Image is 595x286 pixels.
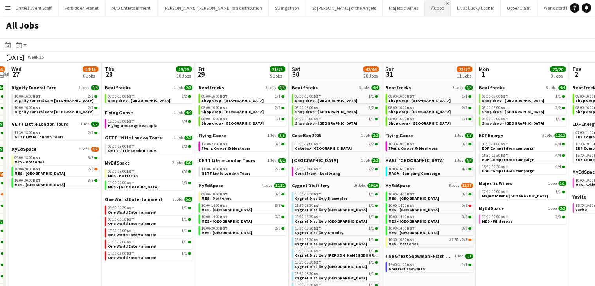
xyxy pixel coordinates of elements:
span: Flying Goose @ Meatopia [108,123,157,128]
span: 4/4 [465,85,473,90]
span: Cygnet Distillery [292,183,329,188]
span: 1 Job [174,136,183,140]
span: Coin Street - Leafleting [295,171,340,176]
a: 10:00-16:00BST2/2Dignity Funeral Care [GEOGRAPHIC_DATA] [14,94,97,103]
span: BST [313,116,321,121]
span: MES - Potteries [14,159,44,165]
span: 4/4 [465,158,473,163]
span: 2/2 [88,106,93,110]
span: Shop drop - Manchester [201,109,264,114]
span: MyEdSpace [198,183,223,188]
span: 2/2 [275,167,280,171]
span: 1 Job [361,158,370,163]
span: 1 Job [455,158,463,163]
span: 3/3 [182,181,187,185]
span: Shop drop - Bradford [201,98,264,103]
span: MAS+ UK [385,157,445,163]
span: 1/1 [369,94,374,98]
a: 09:00-18:00BST2/2GETT Little London Tours [108,144,191,153]
a: 12:00-23:00BST4/4Flying Goose @ Meatopia [108,119,191,128]
button: Swingathon [269,0,306,16]
span: 3 Jobs [453,85,463,90]
span: 4 Jobs [262,183,272,188]
span: 4/4 [558,85,566,90]
a: Beatfreeks3 Jobs4/4 [292,85,379,91]
span: Shop drop - Bradford [388,98,451,103]
span: MyEdSpace [105,160,130,166]
div: Beatfreeks3 Jobs4/408:00-16:00BST1/1Shop drop - [GEOGRAPHIC_DATA]08:00-16:00BST2/2Shop drop - [GE... [198,85,286,132]
button: Livat Lucky Locker [451,0,501,16]
span: EDF Energy [479,132,503,138]
div: Beatfreeks3 Jobs4/408:00-16:00BST1/1Shop drop - [GEOGRAPHIC_DATA]08:00-16:00BST2/2Shop drop - [GE... [385,85,473,132]
span: 1 Job [455,133,463,138]
span: 1/1 [558,181,566,186]
a: Flying Goose1 Job4/4 [105,110,192,116]
a: 16:00-20:00BST2/3MES - [GEOGRAPHIC_DATA] [14,167,97,176]
span: 2/2 [182,94,187,98]
span: MES - Potteries [108,173,138,178]
div: Flying Goose1 Job4/412:00-23:00BST4/4Flying Goose @ Meatopia [105,110,192,135]
a: 12:30-23:00BST3/3Flying Goose @ Meatopia [201,141,284,150]
span: 3 Jobs [359,85,370,90]
button: Wandsford B2B [537,0,581,16]
div: GETT Little London Tours1 Job2/211:30-18:00BST2/2GETT Little London Tours [198,157,286,183]
a: 09:00-18:00BST3/3MES - Potteries [201,192,284,201]
span: BST [220,94,228,99]
span: BST [313,94,321,99]
span: 4/4 [555,142,561,146]
span: MAS+ - Sampling Campaign [388,171,440,176]
span: 1/1 [275,117,280,121]
span: BST [33,105,41,110]
span: 10:00-16:00 [388,167,415,171]
span: 3/3 [182,170,187,174]
span: Flying Goose [105,110,133,116]
a: Beatfreeks1 Job2/2 [105,85,192,91]
span: 2/2 [88,94,93,98]
span: BST [500,105,508,110]
span: EDF Competition campaign [482,168,534,174]
span: 2/2 [369,142,374,146]
div: Majestic Wines1 Job1/112:00-16:00BST1/1Majestic Wine [GEOGRAPHIC_DATA] [479,180,566,205]
a: 08:00-16:00BST2/2Shop drop - [GEOGRAPHIC_DATA] [295,105,378,114]
span: 11:30-18:00 [14,131,41,135]
span: 3 Jobs [266,85,276,90]
span: Shop drop - Manchester [388,109,451,114]
div: Beatfreeks3 Jobs4/408:00-16:00BST1/1Shop drop - [GEOGRAPHIC_DATA]08:00-16:00BST2/2Shop drop - [GE... [292,85,379,132]
span: Flying Goose [385,132,413,138]
span: 12:00-23:00 [108,119,134,123]
span: 1/1 [555,190,561,194]
span: 1/1 [462,117,467,121]
span: BST [407,116,415,121]
button: Upper Clash [501,0,537,16]
span: Shop drop - Newcastle Upon Tyne [201,121,264,126]
span: BST [500,153,508,158]
span: 1 Job [174,110,183,115]
span: GETT Little London Tours [108,148,157,153]
span: Coin Street [292,157,338,163]
a: MyEdSpace2 Jobs6/6 [105,160,192,166]
a: 10:00-16:00BST4/4MAS+ - Sampling Campaign [388,167,471,176]
span: MES - Leeds [108,185,158,190]
span: 10/10 [367,183,379,188]
span: 3/3 [275,142,280,146]
span: 3/3 [278,133,286,138]
div: GETT Little London Tours1 Job2/211:30-18:00BST2/2GETT Little London Tours [11,121,99,146]
span: 15:30-19:30 [482,165,508,169]
span: 3 Jobs [546,85,557,90]
span: 1 Job [268,158,276,163]
div: MyEdSpace3 Jobs8/909:00-18:00BST3/3MES - Potteries16:00-20:00BST2/3MES - [GEOGRAPHIC_DATA]16:00-2... [11,146,99,189]
div: CakeBox 20251 Job2/211:00-17:00BST2/2Cakebox [GEOGRAPHIC_DATA] [292,132,379,157]
span: Beatfreeks [385,85,411,91]
span: Flying Goose @ Meatopia [201,146,250,151]
span: 12:30-23:00 [201,142,228,146]
a: Cygnet Distillery10 Jobs10/10 [292,183,379,188]
span: 4/4 [278,85,286,90]
a: Majestic Wines1 Job1/1 [479,180,566,186]
span: 1/1 [555,117,561,121]
a: 11:00-17:00BST2/2Cakebox [GEOGRAPHIC_DATA] [295,141,378,150]
span: 3 Jobs [79,147,89,152]
span: 8/9 [91,147,99,152]
span: 1 Job [268,133,276,138]
a: 15:30-19:30BST4/4EDF Competition campaign [482,153,565,162]
span: 2/2 [184,136,192,140]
